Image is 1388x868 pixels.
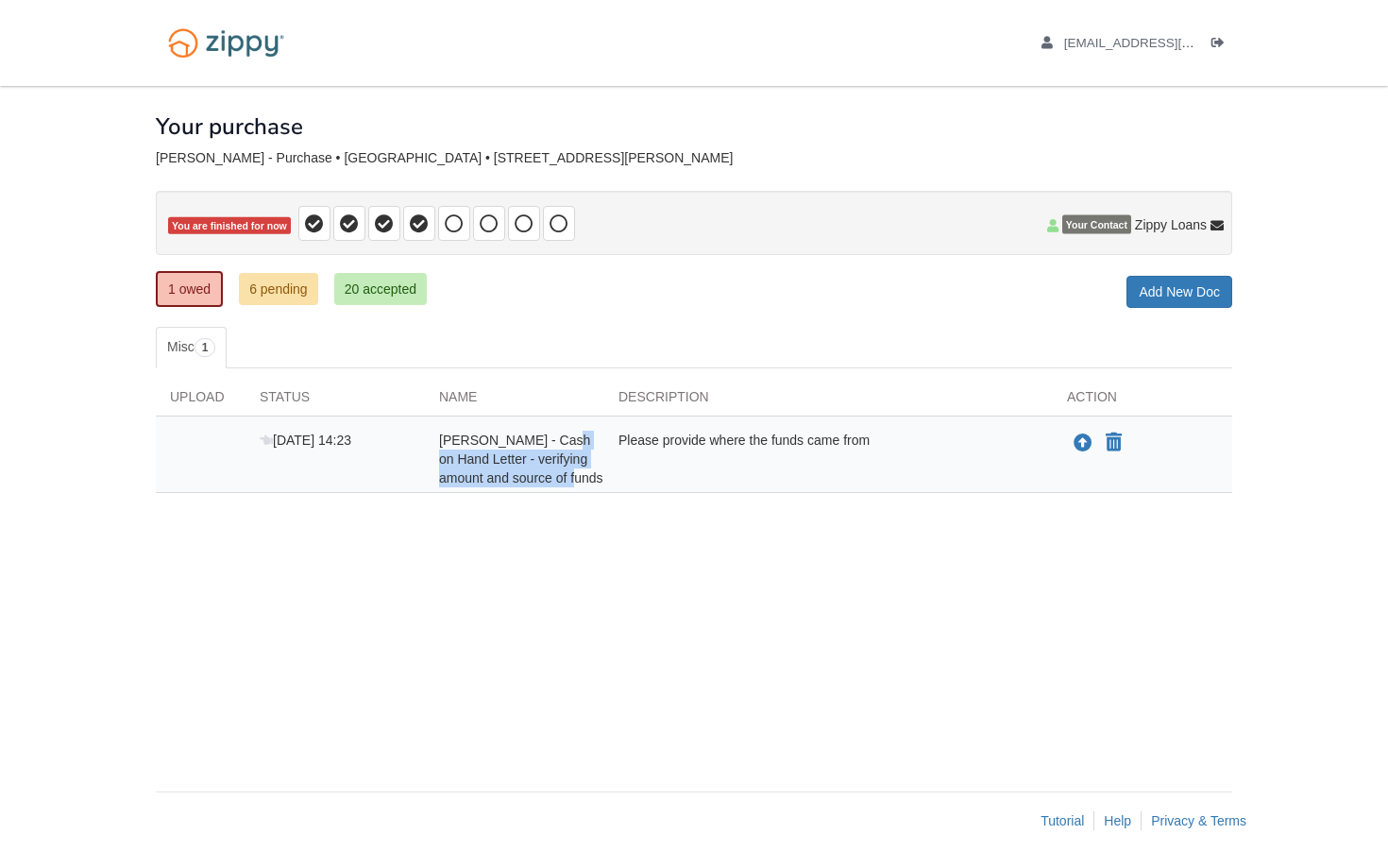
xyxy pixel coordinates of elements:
[156,327,227,368] a: Misc
[1053,387,1232,416] div: Action
[156,387,245,416] div: Upload
[156,271,223,307] a: 1 owed
[1041,813,1084,828] a: Tutorial
[156,19,296,67] img: Logo
[239,273,318,305] a: 6 pending
[1041,36,1280,55] a: edit profile
[1211,36,1232,55] a: Log out
[260,433,351,448] span: [DATE] 14:23
[1072,431,1094,455] button: Upload Christman Barth - Cash on Hand Letter - verifying amount and source of funds
[245,387,425,416] div: Status
[1104,432,1124,454] button: Declare Christman Barth - Cash on Hand Letter - verifying amount and source of funds not applicable
[604,387,1053,416] div: Description
[156,114,303,139] h1: Your purchase
[156,150,1232,166] div: [PERSON_NAME] - Purchase • [GEOGRAPHIC_DATA] • [STREET_ADDRESS][PERSON_NAME]
[1104,813,1131,828] a: Help
[195,338,216,357] span: 1
[1126,276,1232,308] a: Add New Doc
[1135,215,1207,234] span: Zippy Loans
[168,217,291,235] span: You are finished for now
[425,387,604,416] div: Name
[604,431,1053,487] div: Please provide where the funds came from
[1151,813,1246,828] a: Privacy & Terms
[1064,36,1280,50] span: christmanbarth@gmail.com
[334,273,427,305] a: 20 accepted
[439,433,603,485] span: [PERSON_NAME] - Cash on Hand Letter - verifying amount and source of funds
[1062,215,1131,234] span: Your Contact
